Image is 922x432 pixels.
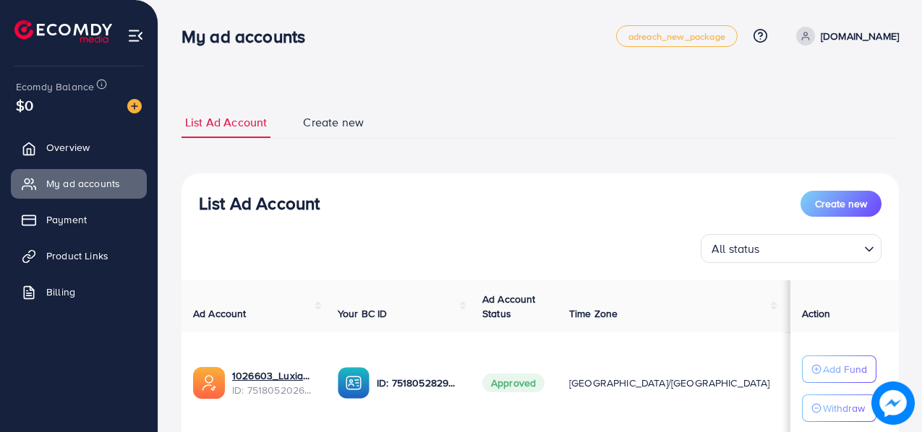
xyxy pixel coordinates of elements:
span: Create new [815,196,867,211]
span: My ad accounts [46,176,120,191]
a: My ad accounts [11,169,147,198]
div: Search for option [701,234,882,263]
span: List Ad Account [185,114,267,131]
span: Your BC ID [338,306,388,321]
div: <span class='underline'>1026603_Luxia_1750433190642</span></br>7518052026253918226 [232,368,315,398]
span: adreach_new_package [628,32,725,41]
span: Action [802,306,831,321]
span: Ad Account Status [482,292,536,321]
button: Create new [801,191,882,217]
img: menu [127,27,144,44]
h3: List Ad Account [199,193,320,214]
span: $0 [16,95,33,116]
a: 1026603_Luxia_1750433190642 [232,368,315,383]
span: Time Zone [569,306,618,321]
span: Create new [303,114,364,131]
p: ID: 7518052829551181841 [377,374,459,392]
span: ID: 7518052026253918226 [232,383,315,397]
span: Ad Account [193,306,247,321]
img: image [127,99,142,113]
span: Billing [46,285,75,299]
span: Payment [46,212,87,227]
img: logo [14,20,112,43]
p: [DOMAIN_NAME] [821,27,899,45]
span: Ecomdy Balance [16,79,94,94]
a: Payment [11,205,147,234]
p: Withdraw [823,399,865,417]
a: adreach_new_package [616,25,738,47]
input: Search for option [764,236,858,259]
img: image [871,381,915,425]
button: Add Fund [802,355,876,383]
span: All status [709,238,763,259]
a: Product Links [11,241,147,270]
h3: My ad accounts [182,26,317,47]
img: ic-ads-acc.e4c84228.svg [193,367,225,399]
button: Withdraw [802,394,876,422]
span: Approved [482,373,545,392]
span: Product Links [46,249,108,263]
a: [DOMAIN_NAME] [790,27,899,46]
span: [GEOGRAPHIC_DATA]/[GEOGRAPHIC_DATA] [569,376,770,390]
span: Overview [46,140,90,155]
a: Overview [11,133,147,162]
img: ic-ba-acc.ded83a64.svg [338,367,370,399]
a: Billing [11,277,147,306]
p: Add Fund [823,360,867,378]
